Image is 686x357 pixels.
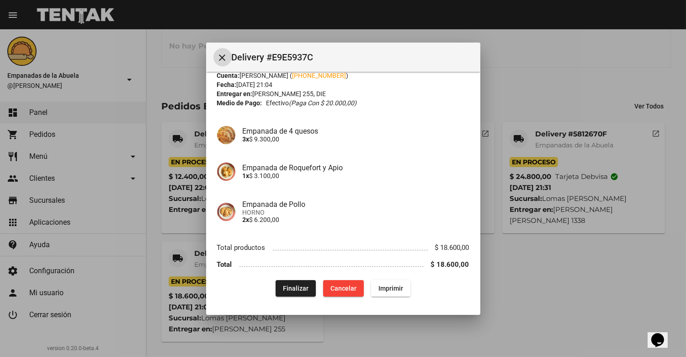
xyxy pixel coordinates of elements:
img: d59fadef-f63f-4083-8943-9e902174ec49.jpg [217,162,235,181]
span: Cancelar [330,285,356,292]
img: 10349b5f-e677-4e10-aec3-c36b893dfd64.jpg [217,203,235,221]
p: $ 3.100,00 [243,172,469,179]
span: Imprimir [378,285,403,292]
mat-icon: Cerrar [217,52,228,63]
strong: Medio de Pago: [217,98,262,108]
a: [PHONE_NUMBER] [292,72,346,79]
b: 1x [243,172,250,179]
span: Delivery #E9E5937C [232,50,473,65]
b: 2x [243,216,250,223]
span: Finalizar [283,285,308,292]
strong: Cuenta: [217,72,240,79]
button: Finalizar [276,280,316,297]
li: Total $ 18.600,00 [217,256,469,273]
h4: Empanada de Pollo [243,200,469,209]
iframe: chat widget [648,320,677,348]
li: Total productos $ 18.600,00 [217,239,469,256]
p: $ 9.300,00 [243,135,469,143]
h4: Empanada de 4 quesos [243,127,469,135]
div: [DATE] 21:04 [217,80,469,89]
div: [PERSON_NAME] ( ) [217,71,469,80]
span: Efectivo [266,98,356,108]
strong: Fecha: [217,81,237,88]
img: 363ca94e-5ed4-4755-8df0-ca7d50f4a994.jpg [217,126,235,144]
div: [PERSON_NAME] 255, DIE [217,89,469,98]
strong: Entregar en: [217,90,253,97]
button: Cancelar [323,280,364,297]
p: $ 6.200,00 [243,216,469,223]
i: (Paga con $ 20.000,00) [289,99,356,107]
b: 3x [243,135,250,143]
button: Imprimir [371,280,410,297]
button: Cerrar [213,48,232,66]
h4: Empanada de Roquefort y Apio [243,163,469,172]
span: HORNO [243,209,469,216]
